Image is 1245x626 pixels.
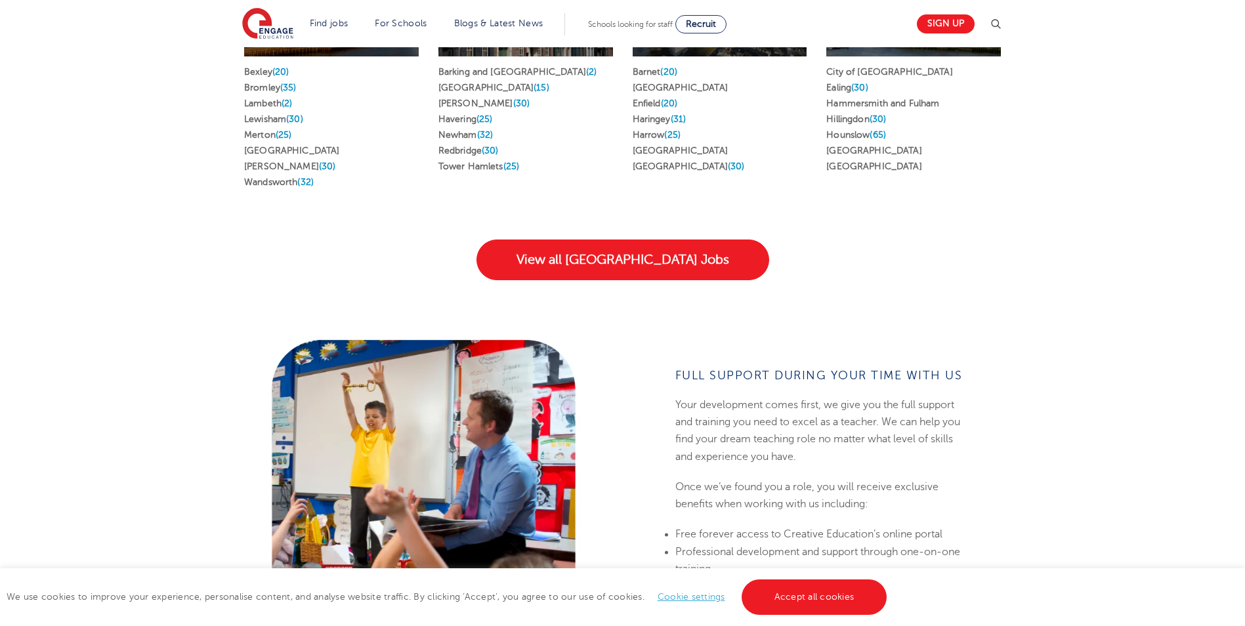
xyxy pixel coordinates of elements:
a: Wandsworth(32) [244,177,314,187]
a: [PERSON_NAME](30) [438,98,530,108]
a: Blogs & Latest News [454,18,543,28]
span: (20) [661,98,678,108]
a: Hillingdon(30) [826,114,886,124]
img: Engage Education [242,8,293,41]
span: (30) [513,98,530,108]
a: Accept all cookies [742,579,887,615]
span: (31) [671,114,686,124]
span: (2) [282,98,292,108]
a: Bromley(35) [244,83,297,93]
span: (32) [477,130,494,140]
a: Harrow(25) [633,130,681,140]
a: Ealing(30) [826,83,868,93]
a: [GEOGRAPHIC_DATA](30) [633,161,745,171]
a: [GEOGRAPHIC_DATA] [244,146,339,156]
a: Barking and [GEOGRAPHIC_DATA](2) [438,67,597,77]
a: Enfield(20) [633,98,678,108]
a: Barnet(20) [633,67,677,77]
a: Cookie settings [658,592,725,602]
a: Find jobs [310,18,348,28]
span: Schools looking for staff [588,20,673,29]
p: Once we’ve found you a role, you will receive exclusive benefits when working with us including: [675,478,968,513]
a: Lewisham(30) [244,114,303,124]
a: Hammersmith and Fulham [826,98,939,108]
span: (25) [503,161,520,171]
a: Bexley(20) [244,67,289,77]
span: full support during your time with us [675,369,963,382]
a: Recruit [675,15,727,33]
a: Hounslow(65) [826,130,886,140]
a: [GEOGRAPHIC_DATA](15) [438,83,549,93]
span: (25) [664,130,681,140]
a: Lambeth(2) [244,98,292,108]
a: Tower Hamlets(25) [438,161,519,171]
a: For Schools [375,18,427,28]
span: (25) [276,130,292,140]
span: (30) [728,161,745,171]
span: (30) [319,161,336,171]
a: Sign up [917,14,975,33]
span: (20) [272,67,289,77]
span: (35) [280,83,297,93]
span: (65) [870,130,886,140]
span: (30) [482,146,499,156]
a: Havering(25) [438,114,493,124]
span: Recruit [686,19,716,29]
a: Haringey(31) [633,114,686,124]
a: [PERSON_NAME](30) [244,161,335,171]
a: Redbridge(30) [438,146,499,156]
a: [GEOGRAPHIC_DATA] [633,83,728,93]
a: Newham(32) [438,130,493,140]
p: Your development comes first, we give you the full support and training you need to excel as a te... [675,396,968,465]
span: (30) [286,114,303,124]
a: [GEOGRAPHIC_DATA] [826,161,921,171]
span: (30) [870,114,887,124]
a: [GEOGRAPHIC_DATA] [826,146,921,156]
span: (15) [534,83,549,93]
li: Free forever access to Creative Education’s online portal [675,526,968,543]
span: (30) [851,83,868,93]
a: [GEOGRAPHIC_DATA] [633,146,728,156]
span: (32) [297,177,314,187]
a: City of [GEOGRAPHIC_DATA] [826,67,953,77]
li: Professional development and support through one-on-one training [675,543,968,578]
a: View all [GEOGRAPHIC_DATA] Jobs [476,240,769,280]
span: (2) [586,67,597,77]
span: We use cookies to improve your experience, personalise content, and analyse website traffic. By c... [7,592,890,602]
a: Merton(25) [244,130,291,140]
span: (20) [660,67,677,77]
span: (25) [476,114,493,124]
